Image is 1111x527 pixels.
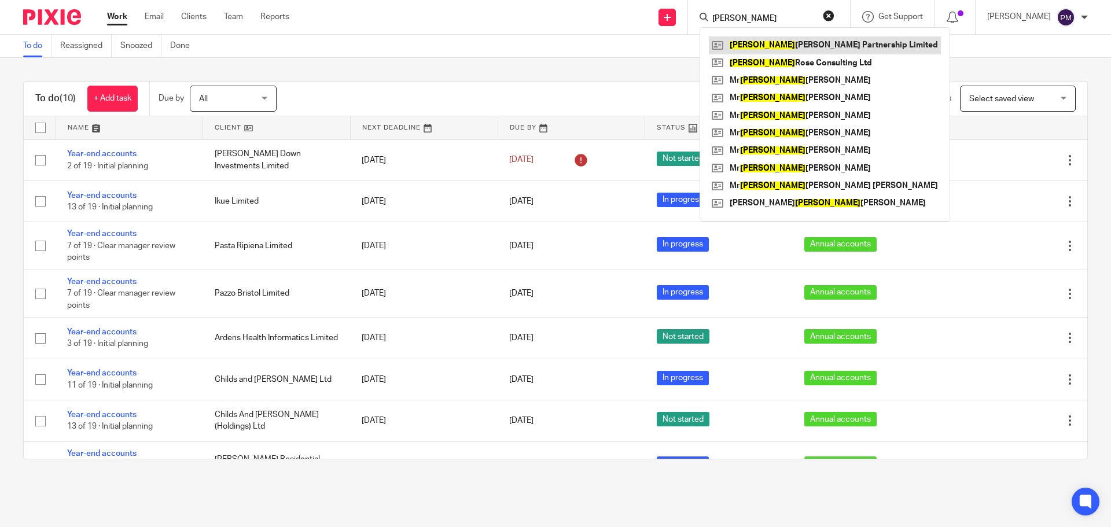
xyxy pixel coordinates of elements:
a: Year-end accounts [67,230,137,238]
input: Search [711,14,815,24]
span: Annual accounts [804,329,877,344]
td: Childs And [PERSON_NAME] (Holdings) Ltd [203,400,351,441]
a: Year-end accounts [67,411,137,419]
a: Year-end accounts [67,449,137,458]
td: [PERSON_NAME] Residential Lettings Limited [203,441,351,489]
span: [DATE] [509,334,534,342]
a: Year-end accounts [67,369,137,377]
a: Reassigned [60,35,112,57]
p: Due by [159,93,184,104]
span: 13 of 19 · Initial planning [67,422,153,430]
span: In progress [657,237,709,252]
td: [DATE] [350,139,498,180]
td: [PERSON_NAME] Down Investments Limited [203,139,351,180]
td: Pazzo Bristol Limited [203,270,351,317]
img: Pixie [23,9,81,25]
span: Annual accounts [804,412,877,426]
span: Get Support [878,13,923,21]
span: All [199,95,208,103]
td: [DATE] [350,222,498,270]
button: Clear [823,10,834,21]
span: Select saved view [969,95,1034,103]
span: 7 of 19 · Clear manager review points [67,289,175,309]
td: Pasta Ripiena Limited [203,222,351,270]
span: 11 of 19 · Initial planning [67,381,153,389]
span: 7 of 19 · Clear manager review points [67,242,175,262]
a: Reports [260,11,289,23]
span: In progress [657,456,709,471]
td: [DATE] [350,359,498,400]
span: [DATE] [509,197,534,205]
span: Annual accounts [804,237,877,252]
a: Done [170,35,198,57]
span: Not started [657,152,709,166]
a: Snoozed [120,35,161,57]
a: Work [107,11,127,23]
img: svg%3E [1057,8,1075,27]
span: Not started [657,412,709,426]
a: + Add task [87,86,138,112]
td: [DATE] [350,400,498,441]
a: Email [145,11,164,23]
span: Annual accounts [804,285,877,300]
span: In progress [657,285,709,300]
span: In progress [657,193,709,207]
span: Annual accounts [804,371,877,385]
h1: To do [35,93,76,105]
td: Childs and [PERSON_NAME] Ltd [203,359,351,400]
p: [PERSON_NAME] [987,11,1051,23]
span: [DATE] [509,156,534,164]
a: To do [23,35,51,57]
td: [DATE] [350,270,498,317]
span: (10) [60,94,76,103]
a: Clients [181,11,207,23]
span: 13 of 19 · Initial planning [67,203,153,211]
a: Year-end accounts [67,150,137,158]
a: Year-end accounts [67,278,137,286]
td: Ikue Limited [203,180,351,222]
td: Ardens Health Informatics Limited [203,318,351,359]
a: Year-end accounts [67,328,137,336]
span: [DATE] [509,289,534,297]
span: Annual accounts [804,456,877,471]
span: In progress [657,371,709,385]
span: 3 of 19 · Initial planning [67,340,148,348]
span: [DATE] [509,375,534,384]
span: 2 of 19 · Initial planning [67,162,148,170]
td: [DATE] [350,318,498,359]
span: Not started [657,329,709,344]
a: Year-end accounts [67,191,137,200]
td: [DATE] [350,180,498,222]
td: [DATE] [350,441,498,489]
a: Team [224,11,243,23]
span: [DATE] [509,417,534,425]
span: [DATE] [509,242,534,250]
